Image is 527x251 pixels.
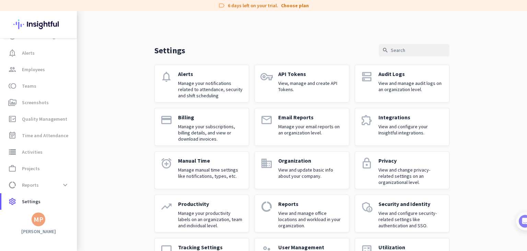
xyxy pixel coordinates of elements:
span: Settings [22,197,40,206]
a: emailEmail ReportsManage your email reports on an organization level. [255,108,349,146]
a: groupEmployees [1,61,77,78]
a: fact_checkQuality Management [1,111,77,127]
span: Alerts [22,49,35,57]
a: admin_panel_settingsSecurity and IdentityView and configure security-related settings like authen... [355,195,449,232]
p: User Management [278,244,343,251]
button: expand_more [59,179,71,191]
p: View and configure security-related settings like authentication and SSO. [378,210,444,229]
p: View and configure your Insightful integrations. [378,123,444,136]
span: Teams [22,82,36,90]
p: Tracking Settings [178,244,243,251]
i: vpn_key [260,70,273,83]
a: lockPrivacyView and change privacy-related settings on an organizational level. [355,151,449,189]
i: fact_check [8,115,16,123]
a: dnsAudit LogsView and manage audit logs on an organization level. [355,65,449,102]
a: data_usageReportsView and manage office locations and workload in your organization. [255,195,349,232]
a: event_noteTime and Attendance [1,127,77,144]
a: extensionIntegrationsView and configure your Insightful integrations. [355,108,449,146]
span: Time and Attendance [22,131,68,140]
p: Manual Time [178,157,243,164]
p: Email Reports [278,114,343,121]
a: work_outlineProjects [1,160,77,177]
i: search [382,47,388,53]
a: vpn_keyAPI TokensView, manage and create API Tokens. [255,65,349,102]
i: work_outline [8,164,16,173]
i: admin_panel_settings [361,200,373,213]
i: lock [361,157,373,170]
a: Choose plan [281,2,309,9]
p: Security and Identity [378,200,444,207]
i: event_note [8,131,16,140]
p: Settings [154,45,185,56]
i: settings [8,197,16,206]
i: storage [8,148,16,156]
i: email [260,114,273,126]
p: View and change privacy-related settings on an organizational level. [378,167,444,185]
p: Alerts [178,70,243,77]
a: domainOrganizationView and update basic info about your company. [255,151,349,189]
span: Employees [22,65,45,74]
span: Screenshots [22,98,49,107]
div: MP [34,216,43,223]
p: Manage your productivity labels on an organization, team and individual level. [178,210,243,229]
i: domain [260,157,273,170]
i: alarm_add [160,157,173,170]
i: data_usage [8,181,16,189]
span: Projects [22,164,40,173]
p: Organization [278,157,343,164]
i: payment [160,114,173,126]
p: Billing [178,114,243,121]
a: notification_importantAlerts [1,45,77,61]
span: Activities [22,148,43,156]
p: View and update basic info about your company. [278,167,343,179]
i: perm_media [8,98,16,107]
p: View and manage office locations and workload in your organization. [278,210,343,229]
input: Search [379,44,449,56]
a: perm_mediaScreenshots [1,94,77,111]
p: View and manage audit logs on an organization level. [378,80,444,92]
span: Quality Management [22,115,67,123]
a: settingsSettings [1,193,77,210]
i: label [218,2,225,9]
i: toll [8,82,16,90]
p: Manage your notifications related to attendance, security and shift scheduling [178,80,243,99]
p: Productivity [178,200,243,207]
p: Reports [278,200,343,207]
p: Privacy [378,157,444,164]
a: paymentBillingManage your subscriptions, billing details, and view or download invoices. [154,108,249,146]
i: trending_up [160,200,173,213]
i: notification_important [8,49,16,57]
p: API Tokens [278,70,343,77]
p: Audit Logs [378,70,444,77]
p: Manage your subscriptions, billing details, and view or download invoices. [178,123,243,142]
p: Utilization [378,244,444,251]
a: storageActivities [1,144,77,160]
p: Manage manual time settings like notifications, types, etc. [178,167,243,179]
i: dns [361,70,373,83]
a: alarm_addManual TimeManage manual time settings like notifications, types, etc. [154,151,249,189]
a: notificationsAlertsManage your notifications related to attendance, security and shift scheduling [154,65,249,102]
span: Reports [22,181,39,189]
i: data_usage [260,200,273,213]
a: data_usageReportsexpand_more [1,177,77,193]
img: Insightful logo [13,11,63,38]
i: extension [361,114,373,126]
p: Manage your email reports on an organization level. [278,123,343,136]
i: group [8,65,16,74]
a: trending_upProductivityManage your productivity labels on an organization, team and individual le... [154,195,249,232]
a: tollTeams [1,78,77,94]
i: notifications [160,70,173,83]
p: Integrations [378,114,444,121]
p: View, manage and create API Tokens. [278,80,343,92]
